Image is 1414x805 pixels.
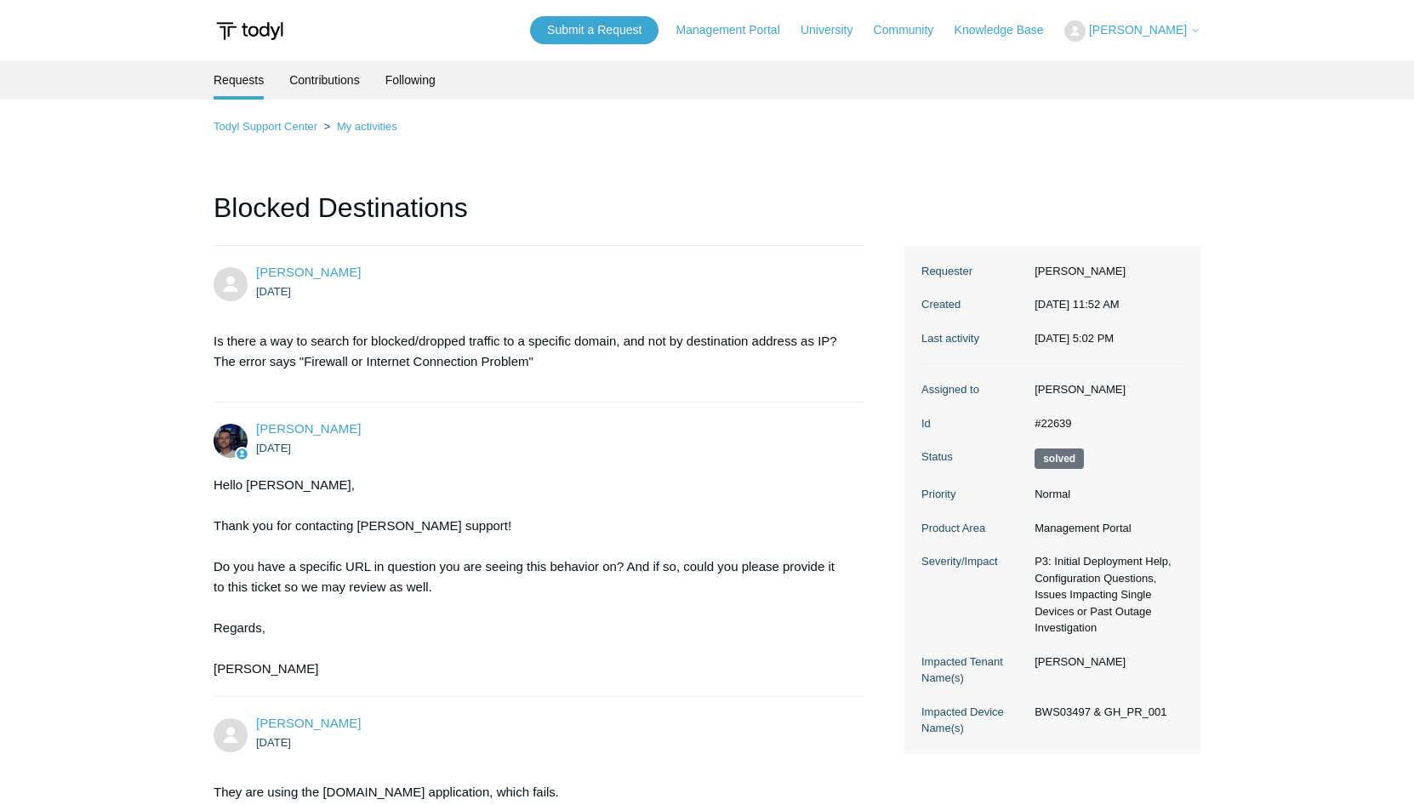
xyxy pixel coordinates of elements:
[214,187,865,246] h1: Blocked Destinations
[256,442,291,454] time: 01/28/2025, 11:54
[337,120,397,133] a: My activities
[1026,520,1183,537] dd: Management Portal
[256,265,361,279] span: Andre Els
[921,654,1026,687] dt: Impacted Tenant Name(s)
[874,21,951,39] a: Community
[1026,654,1183,671] dd: [PERSON_NAME]
[214,331,848,372] p: Is there a way to search for blocked/dropped traffic to a specific domain, and not by destination...
[214,475,848,679] div: Hello [PERSON_NAME], Thank you for contacting [PERSON_NAME] support! Do you have a specific URL i...
[289,60,360,100] a: Contributions
[1026,263,1183,280] dd: [PERSON_NAME]
[1026,415,1183,432] dd: #22639
[256,421,361,436] a: [PERSON_NAME]
[955,21,1061,39] a: Knowledge Base
[921,381,1026,398] dt: Assigned to
[921,520,1026,537] dt: Product Area
[1026,381,1183,398] dd: [PERSON_NAME]
[1026,553,1183,637] dd: P3: Initial Deployment Help, Configuration Questions, Issues Impacting Single Devices or Past Out...
[1026,486,1183,503] dd: Normal
[256,421,361,436] span: Connor Davis
[801,21,869,39] a: University
[1089,23,1187,37] span: [PERSON_NAME]
[256,716,361,730] a: [PERSON_NAME]
[921,704,1026,737] dt: Impacted Device Name(s)
[256,265,361,279] a: [PERSON_NAME]
[256,736,291,749] time: 01/28/2025, 12:22
[1064,20,1200,42] button: [PERSON_NAME]
[256,716,361,730] span: Andre Els
[1035,332,1114,345] time: 02/19/2025, 17:02
[921,296,1026,313] dt: Created
[321,120,397,133] li: My activities
[676,21,797,39] a: Management Portal
[921,263,1026,280] dt: Requester
[921,415,1026,432] dt: Id
[921,330,1026,347] dt: Last activity
[1035,448,1084,469] span: This request has been solved
[256,285,291,298] time: 01/28/2025, 11:52
[921,448,1026,465] dt: Status
[214,120,317,133] a: Todyl Support Center
[214,15,286,47] img: Todyl Support Center Help Center home page
[1026,704,1183,721] dd: BWS03497 & GH_PR_001
[530,16,659,44] a: Submit a Request
[214,120,321,133] li: Todyl Support Center
[385,60,436,100] a: Following
[214,60,264,100] li: Requests
[1035,298,1119,311] time: 01/28/2025, 11:52
[921,553,1026,570] dt: Severity/Impact
[921,486,1026,503] dt: Priority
